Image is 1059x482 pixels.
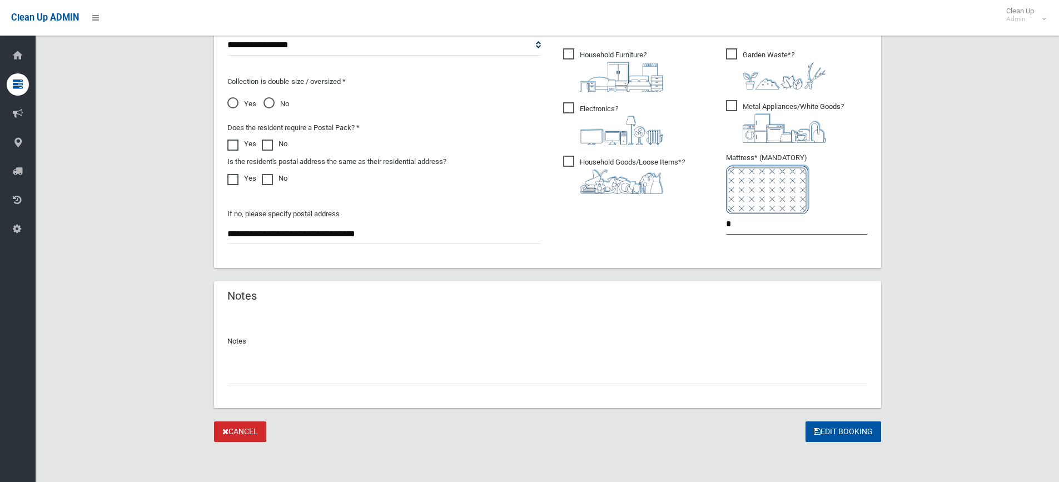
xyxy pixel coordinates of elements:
i: ? [743,102,844,143]
p: Notes [227,335,868,348]
i: ? [580,105,663,145]
label: Yes [227,172,256,185]
span: Mattress* (MANDATORY) [726,153,868,214]
label: Yes [227,137,256,151]
label: Is the resident's postal address the same as their residential address? [227,155,446,168]
span: Garden Waste* [726,48,826,90]
label: No [262,172,287,185]
img: e7408bece873d2c1783593a074e5cb2f.png [726,165,809,214]
button: Edit Booking [806,421,881,442]
span: Household Goods/Loose Items* [563,156,685,194]
header: Notes [214,285,270,307]
a: Cancel [214,421,266,442]
span: Electronics [563,102,663,145]
span: Household Furniture [563,48,663,92]
span: Metal Appliances/White Goods [726,100,844,143]
small: Admin [1006,15,1034,23]
img: b13cc3517677393f34c0a387616ef184.png [580,169,663,194]
img: 394712a680b73dbc3d2a6a3a7ffe5a07.png [580,116,663,145]
img: 4fd8a5c772b2c999c83690221e5242e0.png [743,62,826,90]
img: aa9efdbe659d29b613fca23ba79d85cb.png [580,62,663,92]
span: Clean Up [1001,7,1045,23]
label: If no, please specify postal address [227,207,340,221]
span: Yes [227,97,256,111]
label: Does the resident require a Postal Pack? * [227,121,360,135]
span: No [263,97,289,111]
i: ? [743,51,826,90]
i: ? [580,158,685,194]
img: 36c1b0289cb1767239cdd3de9e694f19.png [743,113,826,143]
p: Collection is double size / oversized * [227,75,541,88]
span: Clean Up ADMIN [11,12,79,23]
label: No [262,137,287,151]
i: ? [580,51,663,92]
